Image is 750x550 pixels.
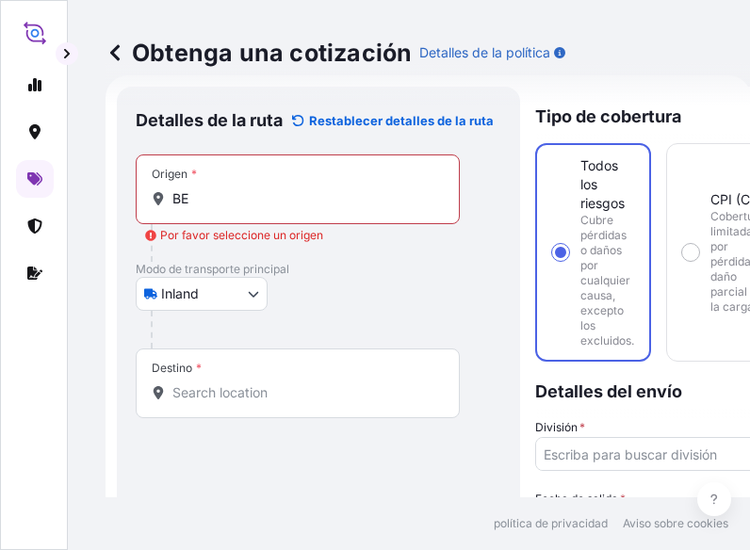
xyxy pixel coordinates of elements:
font: Destino [152,361,192,375]
font: División [535,420,578,434]
a: Aviso sobre cookies [623,516,728,531]
input: Escriba para buscar división [536,437,746,471]
font: Origen [152,167,187,181]
font: Tipo de cobertura [535,106,681,126]
input: Origen [172,189,436,208]
span: Inland [161,284,199,303]
font: Todos los riesgos [580,157,625,211]
font: A [30,494,41,514]
input: CPI (C)Cobertura limitada por pérdida o daño parcial de la carga [682,244,699,261]
input: Destino [172,383,436,402]
font: Aviso sobre cookies [623,516,728,530]
button: Seleccionar transporte [136,277,268,311]
font: Restablecer detalles de la ruta [309,113,494,128]
font: Detalles de la política [419,44,550,60]
a: política de privacidad [494,516,608,531]
font: Por favor seleccione un origen [160,228,323,242]
font: política de privacidad [494,516,608,530]
font: Obtenga una cotización [132,39,412,67]
font: Detalles de la ruta [136,110,283,130]
font: Modo de transporte principal [136,262,289,276]
button: Restablecer detalles de la ruta [283,105,501,136]
font: Detalles del envío [535,381,682,401]
font: Fecha de salida [535,492,618,506]
input: Todos los riesgosCubre pérdidas o daños por cualquier causa, excepto los excluidos. [552,244,569,261]
font: Cubre pérdidas o daños por cualquier causa, excepto los excluidos. [580,213,634,348]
